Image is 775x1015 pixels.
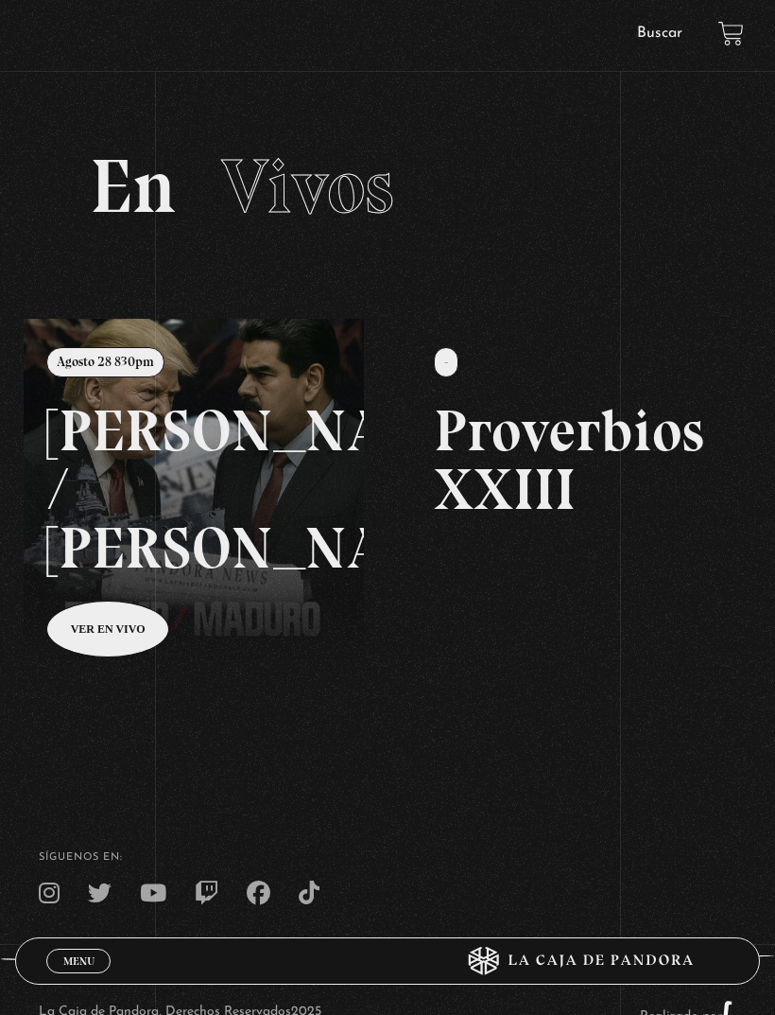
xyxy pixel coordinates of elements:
[718,21,744,46] a: View your shopping cart
[63,955,95,967] span: Menu
[221,141,394,232] span: Vivos
[57,971,101,985] span: Cerrar
[90,149,685,224] h2: En
[637,26,682,41] a: Buscar
[39,852,736,863] h4: SÍguenos en:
